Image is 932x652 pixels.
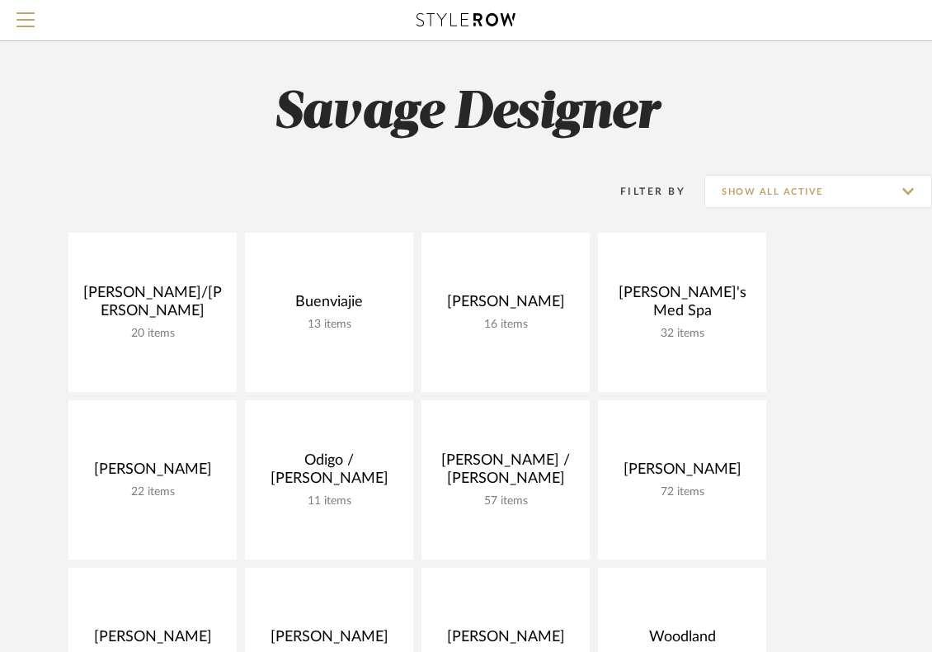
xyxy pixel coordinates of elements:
div: 11 items [258,494,400,508]
div: [PERSON_NAME] / [PERSON_NAME] [435,451,577,494]
div: 22 items [82,485,224,499]
div: [PERSON_NAME]/[PERSON_NAME] [82,284,224,327]
div: [PERSON_NAME]'s Med Spa [611,284,753,327]
div: [PERSON_NAME] [82,461,224,485]
div: 32 items [611,327,753,341]
div: 16 items [435,318,577,332]
div: 20 items [82,327,224,341]
div: [PERSON_NAME] [611,461,753,485]
div: 57 items [435,494,577,508]
div: Filter By [599,183,685,200]
div: [PERSON_NAME] [435,293,577,318]
div: 13 items [258,318,400,332]
div: Buenviajie [258,293,400,318]
div: Odigo / [PERSON_NAME] [258,451,400,494]
div: 72 items [611,485,753,499]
